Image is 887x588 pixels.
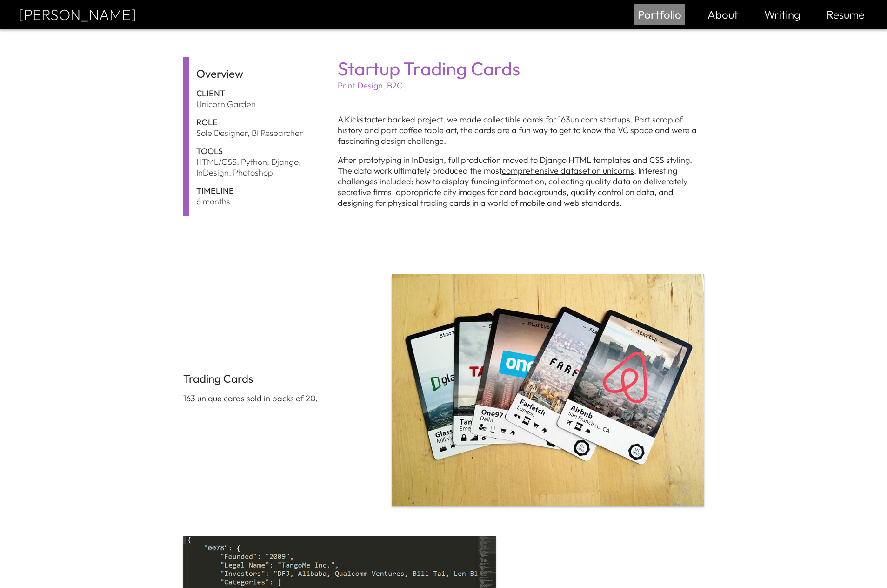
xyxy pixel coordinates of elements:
a: A Kickstarter backed project [338,114,443,125]
span: Timeline [196,185,330,196]
span: Client [196,88,330,99]
span: 6 months [196,196,330,207]
span: Startup Trading Cards [338,57,704,80]
a: comprehensive dataset on unicorns [502,165,634,176]
a: Resume [827,7,865,21]
a: [PERSON_NAME] [19,5,136,24]
span: Overview [196,67,330,81]
a: Portfolio [638,7,681,21]
a: Writing [764,7,800,21]
span: Print Design, B2C [338,80,704,91]
img: Final printing [392,274,704,506]
p: 163 unique cards sold in packs of 20. [183,393,340,404]
span: Role [196,117,330,128]
p: After prototyping in InDesign, full production moved to Django HTML templates and CSS styling. Th... [338,155,704,208]
span: Tools [196,146,330,156]
a: About [707,7,738,21]
a: unicorn startups [570,114,630,125]
span: HTML/CSS, Python, Django, InDesign, Photoshop [196,156,330,178]
span: Trading Cards [183,372,253,385]
span: Unicorn Garden [196,99,330,109]
p: , we made collectible cards for 163 . Part scrap of history and part coffee table art, the cards ... [338,114,704,146]
span: Sole Designer, BI Researcher [196,128,330,138]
